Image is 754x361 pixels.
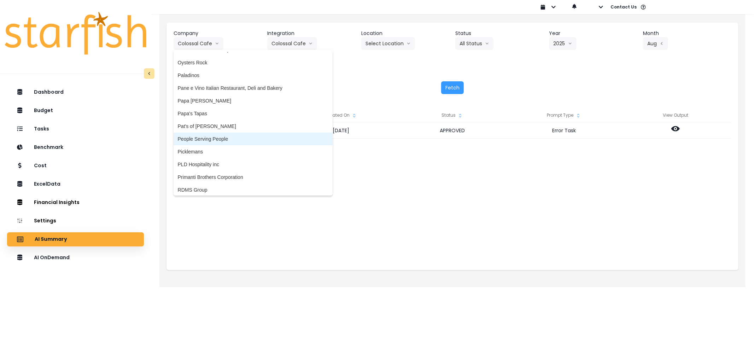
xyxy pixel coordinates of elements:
[568,40,572,47] svg: arrow down line
[508,108,620,122] div: Prompt Type
[178,135,328,142] span: People Serving People
[34,89,64,95] p: Dashboard
[174,30,262,37] header: Company
[178,161,328,168] span: PLD Hospitality inc
[178,123,328,130] span: Pat's of [PERSON_NAME]
[620,108,732,122] div: View Output
[267,30,356,37] header: Integration
[7,122,144,136] button: Tasks
[7,232,144,246] button: AI Summary
[215,40,219,47] svg: arrow down line
[34,144,63,150] p: Benchmark
[7,104,144,118] button: Budget
[178,174,328,181] span: Primanti Brothers Corporation
[7,85,144,99] button: Dashboard
[441,81,464,94] button: Fetch
[34,126,49,132] p: Tasks
[575,113,581,118] svg: sort
[643,37,668,50] button: Augarrow left line
[407,40,411,47] svg: arrow down line
[35,236,67,243] p: AI Summary
[309,40,313,47] svg: arrow down line
[508,122,620,139] div: Error Task
[660,40,664,47] svg: arrow left line
[178,59,328,66] span: Oysters Rock
[397,122,508,139] div: APPROVED
[34,163,47,169] p: Cost
[178,110,328,117] span: Papa's Tapas
[178,97,328,104] span: Papa [PERSON_NAME]
[174,37,223,50] button: Colossal Cafearrow down line
[351,113,357,118] svg: sort
[485,40,489,47] svg: arrow down line
[34,255,70,261] p: AI OnDemand
[7,214,144,228] button: Settings
[285,122,397,139] div: [DATE]
[7,140,144,155] button: Benchmark
[549,30,638,37] header: Year
[174,50,333,196] ul: Colossal Cafearrow down line
[7,177,144,191] button: ExcelData
[178,186,328,193] span: RDMS Group
[455,30,544,37] header: Status
[457,113,463,118] svg: sort
[178,85,328,92] span: Pane e Vino Italian Restaurant, Deli and Bakery
[549,37,577,50] button: 2025arrow down line
[7,251,144,265] button: AI OnDemand
[34,181,60,187] p: ExcelData
[7,159,144,173] button: Cost
[178,148,328,155] span: Picklemans
[267,37,317,50] button: Colossal Cafearrow down line
[361,30,450,37] header: Location
[34,107,53,113] p: Budget
[7,196,144,210] button: Financial Insights
[361,37,415,50] button: Select Locationarrow down line
[178,72,328,79] span: Paladinos
[397,108,508,122] div: Status
[285,108,397,122] div: Created On
[643,30,731,37] header: Month
[455,37,493,50] button: All Statusarrow down line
